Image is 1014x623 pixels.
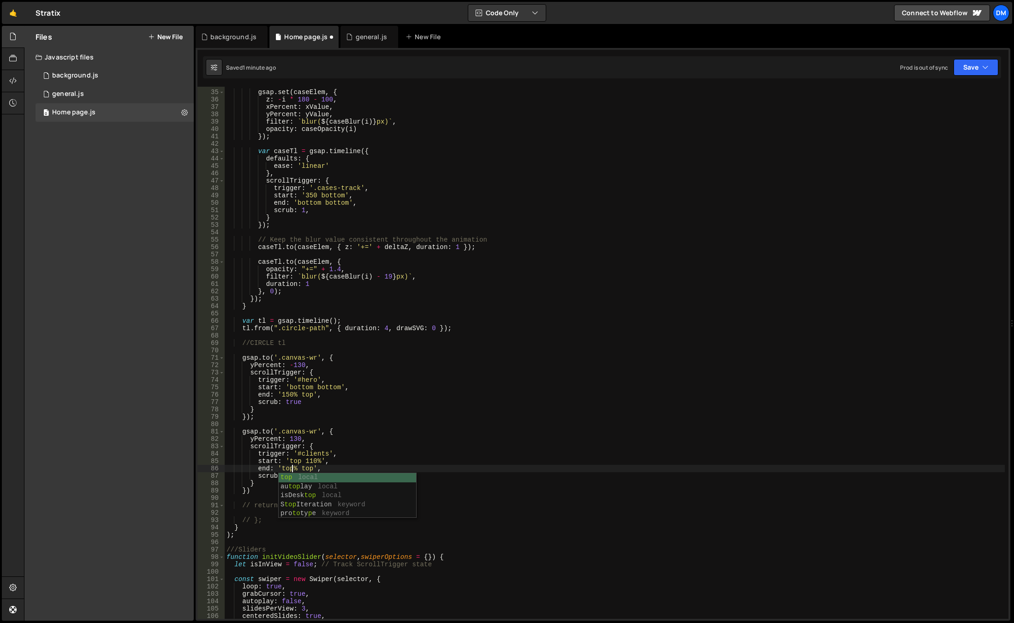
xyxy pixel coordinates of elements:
[52,90,84,98] div: general.js
[197,184,225,192] div: 48
[197,598,225,605] div: 104
[900,64,948,71] div: Prod is out of sync
[197,465,225,472] div: 86
[197,428,225,435] div: 81
[197,140,225,148] div: 42
[197,516,225,524] div: 93
[2,2,24,24] a: 🤙
[197,568,225,576] div: 100
[197,258,225,266] div: 58
[197,170,225,177] div: 46
[197,111,225,118] div: 38
[468,5,546,21] button: Code Only
[36,32,52,42] h2: Files
[197,251,225,258] div: 57
[197,295,225,303] div: 63
[197,509,225,516] div: 92
[36,85,194,103] div: 16575/45802.js
[197,406,225,413] div: 78
[954,59,998,76] button: Save
[197,125,225,133] div: 40
[197,288,225,295] div: 62
[197,236,225,243] div: 55
[197,243,225,251] div: 56
[197,531,225,539] div: 95
[197,148,225,155] div: 43
[197,583,225,590] div: 102
[197,103,225,111] div: 37
[197,207,225,214] div: 51
[197,303,225,310] div: 64
[197,472,225,480] div: 87
[197,214,225,221] div: 52
[284,32,328,42] div: Home page.js
[197,317,225,325] div: 66
[197,339,225,347] div: 69
[197,118,225,125] div: 39
[36,7,60,18] div: Stratix
[197,362,225,369] div: 72
[197,443,225,450] div: 83
[197,266,225,273] div: 59
[24,48,194,66] div: Javascript files
[197,457,225,465] div: 85
[197,487,225,494] div: 89
[36,66,194,85] div: 16575/45066.js
[43,110,49,117] span: 0
[197,561,225,568] div: 99
[197,546,225,553] div: 97
[197,229,225,236] div: 54
[197,605,225,612] div: 105
[197,221,225,229] div: 53
[197,435,225,443] div: 82
[197,612,225,620] div: 106
[993,5,1009,21] a: Dm
[356,32,388,42] div: general.js
[226,64,276,71] div: Saved
[197,413,225,421] div: 79
[52,108,95,117] div: Home page.js
[197,354,225,362] div: 71
[197,192,225,199] div: 49
[197,133,225,140] div: 41
[197,391,225,398] div: 76
[197,590,225,598] div: 103
[197,310,225,317] div: 65
[148,33,183,41] button: New File
[197,524,225,531] div: 94
[197,332,225,339] div: 68
[197,96,225,103] div: 36
[197,199,225,207] div: 50
[197,539,225,546] div: 96
[197,155,225,162] div: 44
[197,450,225,457] div: 84
[197,347,225,354] div: 70
[210,32,256,42] div: background.js
[197,553,225,561] div: 98
[406,32,444,42] div: New File
[197,369,225,376] div: 73
[36,103,194,122] div: 16575/45977.js
[197,89,225,96] div: 35
[197,398,225,406] div: 77
[197,421,225,428] div: 80
[197,177,225,184] div: 47
[197,162,225,170] div: 45
[52,71,98,80] div: background.js
[197,480,225,487] div: 88
[197,325,225,332] div: 67
[197,494,225,502] div: 90
[197,273,225,280] div: 60
[197,376,225,384] div: 74
[197,280,225,288] div: 61
[197,502,225,509] div: 91
[197,576,225,583] div: 101
[894,5,990,21] a: Connect to Webflow
[243,64,276,71] div: 1 minute ago
[197,384,225,391] div: 75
